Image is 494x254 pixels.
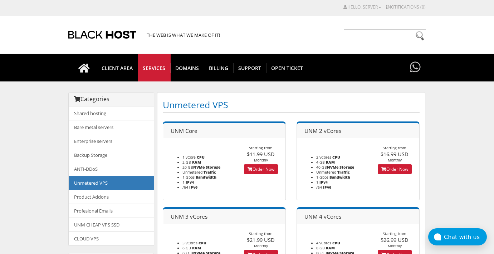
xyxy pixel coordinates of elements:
[69,190,154,204] a: Product Addons
[370,145,419,163] div: Starting from Monthly
[192,245,201,250] b: RAM
[204,170,216,175] b: Traffic
[444,234,487,240] div: Chat with us
[182,240,197,245] span: 3 vCores
[69,218,154,232] a: UNM CHEAP VPS SSD
[408,54,422,81] a: Have questions?
[182,245,191,250] span: 6 GB
[316,245,325,250] span: 8 GB
[69,204,154,218] a: Profesional Emails
[69,120,154,134] a: Bare metal servers
[69,231,154,245] a: CLOUD VPS
[69,148,154,162] a: Backup Storage
[199,240,206,245] b: CPU
[316,170,336,175] span: Unmetered
[244,164,278,174] a: Order Now
[344,29,426,42] input: Need help?
[97,63,138,73] span: CLIENT AREA
[316,180,318,185] span: 1
[339,165,354,170] b: Storage
[428,228,487,245] button: Chat with us
[182,155,196,160] span: 1 vCore
[337,170,350,175] b: Traffic
[186,180,194,185] b: IPv4
[370,231,419,248] div: Starting from Monthly
[247,236,275,243] span: $21.99 USD
[381,150,409,158] span: $16.99 USD
[266,54,308,81] a: Open Ticket
[316,185,322,190] span: /64
[386,4,426,10] a: Notifications (0)
[316,175,328,180] span: 1 Gbps
[182,165,205,170] span: 20 GB
[143,32,220,38] span: The Web is what we make of it!
[247,150,275,158] span: $11.99 USD
[204,54,234,81] a: Billing
[233,54,266,81] a: Support
[171,127,197,135] span: UNM Core
[316,160,325,165] span: 4 GB
[170,63,204,73] span: Domains
[69,176,154,190] a: Unmetered VPS
[266,63,308,73] span: Open Ticket
[327,165,338,170] b: NVMe
[332,240,340,245] b: CPU
[304,127,341,135] span: UNM 2 vCores
[69,162,154,176] a: ANTI-DDoS
[236,145,285,163] div: Starting from Monthly
[343,4,381,10] a: Hello, Server
[316,155,331,160] span: 2 vCores
[74,96,148,103] h3: Categories
[182,160,191,165] span: 2 GB
[329,175,350,180] b: Bandwidth
[304,213,341,220] span: UNM 4 vCores
[69,134,154,148] a: Enterprise servers
[197,155,205,160] b: CPU
[182,185,188,190] span: /64
[193,165,205,170] b: NVMe
[69,106,154,120] a: Shared hosting
[326,160,335,165] b: RAM
[332,155,340,160] b: CPU
[170,54,204,81] a: Domains
[326,245,335,250] b: RAM
[182,175,195,180] span: 1 Gbps
[236,231,285,248] div: Starting from Monthly
[381,236,409,243] span: $26.99 USD
[71,54,97,81] a: Go to homepage
[182,170,202,175] span: Unmetered
[233,63,266,73] span: Support
[182,180,185,185] span: 1
[319,180,328,185] b: IPv4
[316,165,338,170] span: 40 GB
[206,165,220,170] b: Storage
[138,63,171,73] span: SERVICES
[171,213,207,220] span: UNM 3 vCores
[204,63,234,73] span: Billing
[163,98,420,113] h1: Unmetered VPS
[316,240,331,245] span: 4 vCores
[97,54,138,81] a: CLIENT AREA
[138,54,171,81] a: SERVICES
[196,175,216,180] b: Bandwidth
[192,160,201,165] b: RAM
[378,164,412,174] a: Order Now
[323,185,331,190] b: IPv6
[189,185,197,190] b: IPv6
